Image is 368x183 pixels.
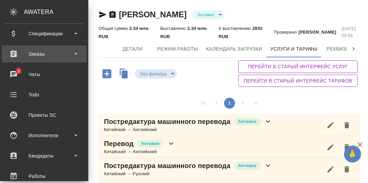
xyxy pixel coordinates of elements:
button: Скопировать услуги другого исполнителя [116,67,135,82]
div: AWATERA [24,5,88,19]
div: Активен [135,69,177,78]
p: [DATE] 05:56 [342,25,361,39]
button: Редактировать услугу [322,139,339,155]
a: [PERSON_NAME] [119,10,187,19]
div: Проекты SC [5,110,83,120]
p: Постредактура машинного перевода [104,117,231,126]
div: Китайский → Английский [104,148,175,155]
button: Скопировать ссылку [108,11,117,19]
div: Заказы [5,49,83,59]
a: Todo [2,86,87,103]
button: Без фильтра [138,71,169,77]
button: Перейти в старый интерфейс тарифов [238,75,358,87]
button: 🙏 [344,146,361,163]
button: Редактировать услугу [322,161,339,178]
nav: pagination navigation [197,98,262,109]
span: Перейти в старый интерфейс услуг [244,62,352,71]
span: Реквизиты [325,45,358,53]
a: 1Чаты [2,66,87,83]
button: Скопировать ссылку для ЯМессенджера [99,11,107,19]
div: Исполнители [5,130,83,141]
div: Китайский → Английский [104,126,272,133]
div: Работы [5,171,83,181]
span: Услуги и тарифы [270,45,317,53]
p: Активен [141,140,160,147]
div: Кандидаты [5,151,83,161]
span: Детали [116,45,149,53]
button: Добавить услугу [98,67,116,81]
span: Режим работы [157,45,198,53]
p: Перевод [104,139,134,148]
div: Спецификации [5,29,83,39]
p: Выставлено [160,26,187,31]
span: Календарь загрузки [206,45,263,53]
span: 🙏 [347,147,358,161]
button: Редактировать услугу [322,117,339,133]
div: Чаты [5,69,83,79]
p: Активен [238,118,256,125]
span: 1 [13,68,24,74]
button: Удалить услугу [339,139,355,155]
div: ПереводАктивенКитайский → Английский [99,136,361,158]
button: Удалить услугу [339,117,355,133]
p: Общая сумма [99,26,129,31]
p: Постредактура машинного перевода [104,161,231,170]
p: Проверено [274,29,299,36]
p: Активен [238,162,256,169]
span: Перейти в старый интерфейс тарифов [244,77,352,85]
button: Активен [196,12,216,18]
div: Активен [192,10,224,19]
div: Постредактура машинного переводаАктивенКитайский → Русский [99,158,361,180]
div: Постредактура машинного переводаАктивенКитайский → Английский [99,114,361,136]
div: Todo [5,90,83,100]
div: Китайский → Русский [104,170,272,177]
button: Удалить услугу [339,161,355,178]
button: Перейти в старый интерфейс услуг [238,60,358,73]
p: К выставлению [219,26,252,31]
a: Проекты SC [2,107,87,124]
p: [PERSON_NAME] [299,29,336,36]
